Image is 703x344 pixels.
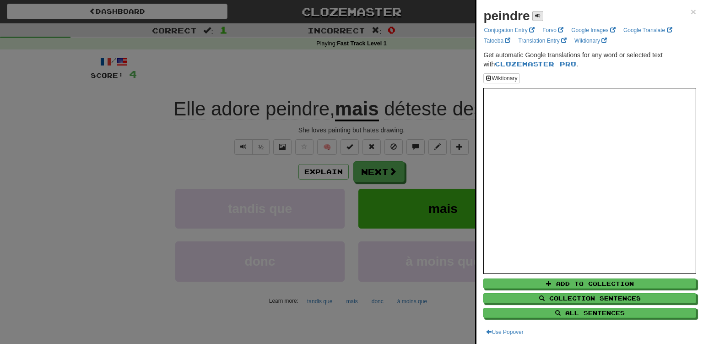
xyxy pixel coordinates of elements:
[540,25,566,35] a: Forvo
[483,308,696,318] button: All Sentences
[515,36,569,46] a: Translation Entry
[483,327,526,337] button: Use Popover
[483,9,530,23] strong: peindre
[572,36,610,46] a: Wiktionary
[481,36,513,46] a: Tatoeba
[495,60,576,68] a: Clozemaster Pro
[481,25,537,35] a: Conjugation Entry
[483,293,696,303] button: Collection Sentences
[691,7,696,16] button: Close
[621,25,675,35] a: Google Translate
[691,6,696,17] span: ×
[568,25,618,35] a: Google Images
[483,50,696,69] p: Get automatic Google translations for any word or selected text with .
[483,278,696,289] button: Add to Collection
[483,73,520,83] button: Wiktionary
